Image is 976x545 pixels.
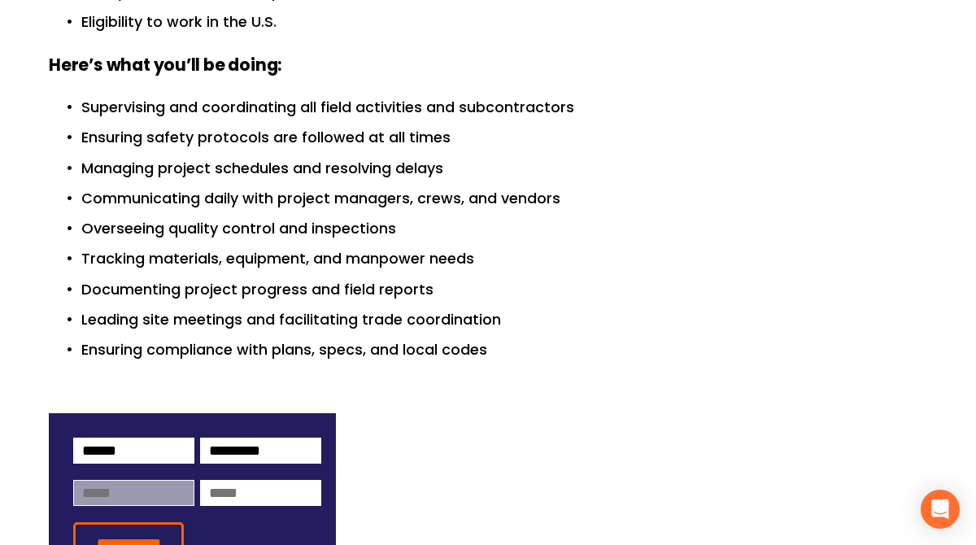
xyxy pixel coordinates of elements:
p: Tracking materials, equipment, and manpower needs [81,247,927,270]
div: Open Intercom Messenger [921,490,960,529]
p: Documenting project progress and field reports [81,278,927,301]
strong: Here’s what you’ll be doing: [49,53,281,76]
p: Leading site meetings and facilitating trade coordination [81,308,927,331]
p: Ensuring safety protocols are followed at all times [81,126,927,149]
p: Supervising and coordinating all field activities and subcontractors [81,96,927,119]
p: Ensuring compliance with plans, specs, and local codes [81,338,927,361]
p: Overseeing quality control and inspections [81,217,927,240]
p: Communicating daily with project managers, crews, and vendors [81,187,927,210]
p: Eligibility to work in the U.S. [81,11,927,33]
p: Managing project schedules and resolving delays [81,157,927,180]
